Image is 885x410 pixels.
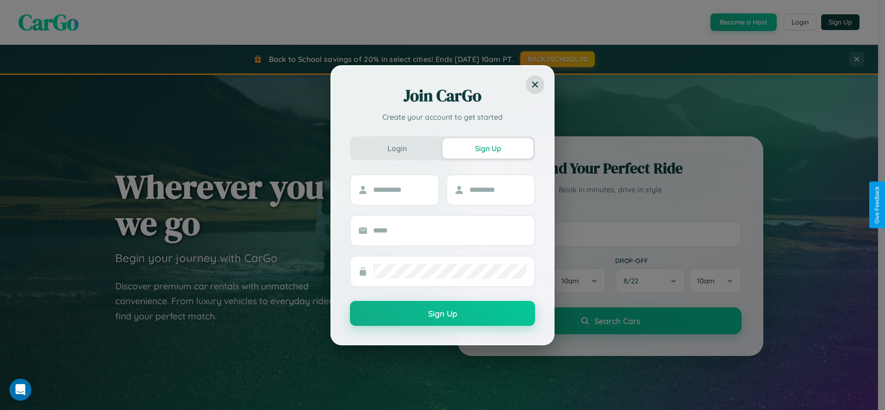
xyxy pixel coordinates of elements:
[350,111,535,122] p: Create your account to get started
[874,186,880,224] div: Give Feedback
[350,301,535,326] button: Sign Up
[442,138,533,159] button: Sign Up
[9,379,31,401] iframe: Intercom live chat
[352,138,442,159] button: Login
[350,85,535,107] h2: Join CarGo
